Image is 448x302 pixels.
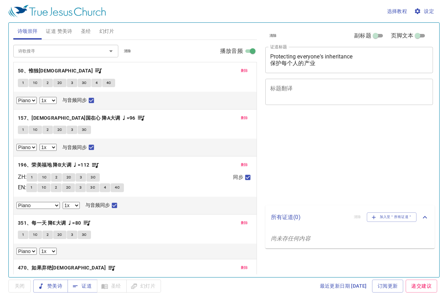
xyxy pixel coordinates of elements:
[241,220,248,226] span: 删除
[124,48,131,54] span: 清除
[47,232,49,238] span: 2
[18,219,91,227] button: 351、每一天 降E大调 ♩=80
[40,248,57,255] select: Playback Rate
[29,79,42,87] button: 1C
[46,27,72,36] span: 证道 赞美诗
[76,173,86,182] button: 3
[57,80,62,86] span: 2C
[387,7,407,16] span: 选择教程
[320,282,367,290] span: 最近更新日期 [DATE]
[18,264,116,272] button: 470、如果弃绝[DEMOGRAPHIC_DATA]
[241,162,248,168] span: 删除
[237,264,252,272] button: 删除
[265,205,435,229] div: 所有证道(0)清除加入至＂所有证道＂
[99,27,114,36] span: 幻灯片
[39,282,62,290] span: 赞美诗
[372,280,404,293] a: 订阅更新
[271,235,310,242] i: 尚未存任何内容
[82,232,87,238] span: 3C
[57,127,62,133] span: 2C
[317,280,370,293] a: 最近更新日期 [DATE]
[42,184,47,191] span: 1C
[111,183,124,192] button: 4C
[78,79,91,87] button: 3C
[81,27,91,36] span: 圣经
[78,231,91,239] button: 3C
[8,5,106,17] img: True Jesus Church
[16,144,37,151] select: Select Track
[91,79,102,87] button: 4
[86,183,99,192] button: 3C
[237,161,252,169] button: 删除
[71,127,73,133] span: 3
[40,144,57,151] select: Playback Rate
[71,232,73,238] span: 3
[80,174,82,181] span: 3
[96,80,98,86] span: 4
[241,115,248,121] span: 删除
[37,183,51,192] button: 1C
[391,31,414,40] span: 页脚文本
[411,282,432,290] span: 递交建议
[18,231,28,239] button: 1
[71,80,73,86] span: 3
[30,184,33,191] span: 1
[53,79,66,87] button: 2C
[42,174,47,181] span: 1C
[102,79,115,87] button: 4C
[18,173,27,181] p: ZH :
[78,126,91,134] button: 3C
[18,126,28,134] button: 1
[120,47,135,55] button: 清除
[73,282,92,290] span: 证道
[40,97,57,104] select: Playback Rate
[33,280,68,293] button: 赞美诗
[22,80,24,86] span: 1
[85,202,110,209] span: 与音频同步
[106,46,116,56] button: Open
[67,126,77,134] button: 3
[16,202,60,209] select: Select Track
[100,183,110,192] button: 4
[51,183,61,192] button: 2
[106,80,111,86] span: 4C
[29,231,42,239] button: 1C
[55,174,57,181] span: 2
[68,280,97,293] button: 证道
[66,184,71,191] span: 2C
[53,126,66,134] button: 2C
[42,231,53,239] button: 2
[18,114,145,122] button: 157、[DEMOGRAPHIC_DATA]国在心 降A大调 ♩=96
[47,80,49,86] span: 2
[82,80,87,86] span: 3C
[62,183,75,192] button: 2C
[17,27,38,36] span: 诗颂崇拜
[42,79,53,87] button: 2
[241,265,248,271] span: 删除
[18,114,135,122] b: 157、[DEMOGRAPHIC_DATA]国在心 降A大调 ♩=96
[233,174,243,181] span: 同步
[82,127,87,133] span: 3C
[237,114,252,122] button: 删除
[57,232,62,238] span: 2C
[241,68,248,74] span: 删除
[220,47,243,55] span: 播放音频
[90,184,95,191] span: 3C
[269,33,277,39] span: 清除
[63,202,80,209] select: Playback Rate
[33,80,38,86] span: 1C
[354,31,371,40] span: 副标题
[16,97,37,104] select: Select Track
[104,184,106,191] span: 4
[18,264,106,272] b: 470、如果弃绝[DEMOGRAPHIC_DATA]
[18,66,103,75] button: 50、惟独[DEMOGRAPHIC_DATA]
[18,66,93,75] b: 50、惟独[DEMOGRAPHIC_DATA]
[33,127,38,133] span: 1C
[22,127,24,133] span: 1
[42,126,53,134] button: 2
[29,126,42,134] button: 1C
[18,161,90,169] b: 196、荣美福地 降B大调 ♩=112
[67,79,77,87] button: 3
[413,5,437,18] button: 设定
[371,214,412,220] span: 加入至＂所有证道＂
